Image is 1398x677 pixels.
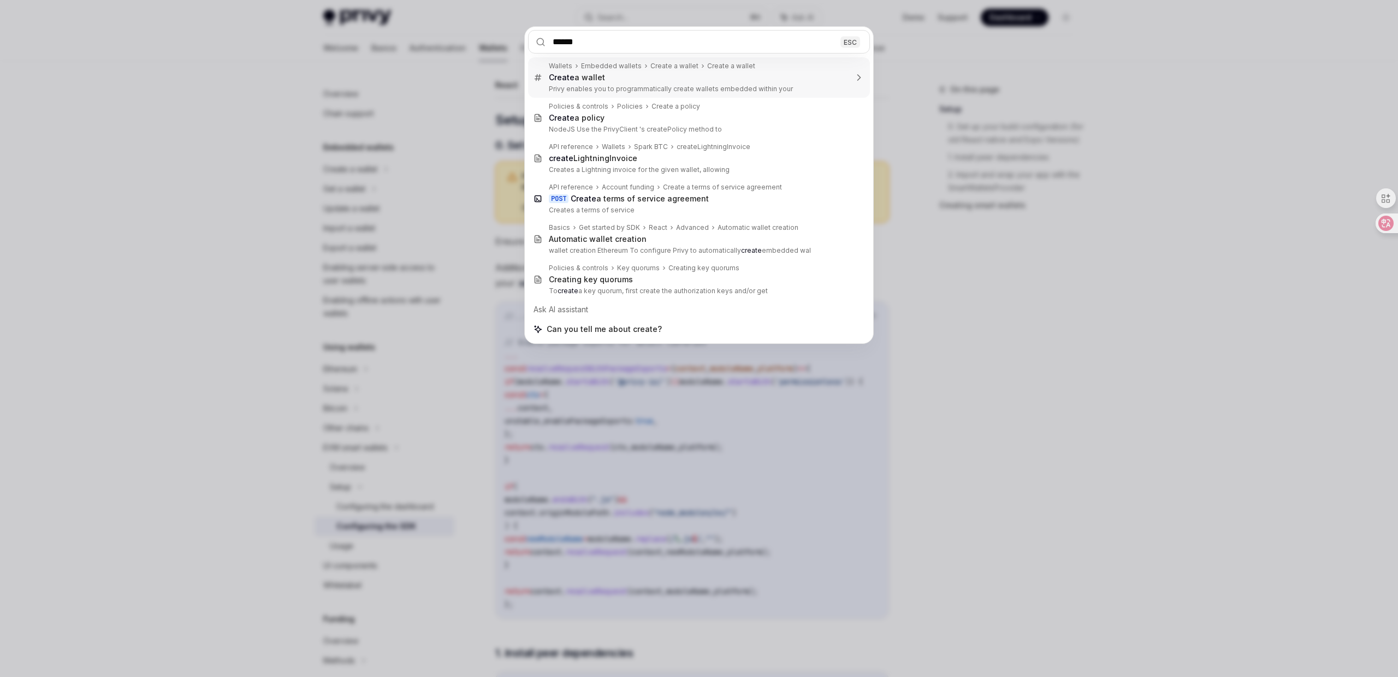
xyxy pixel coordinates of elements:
div: Wallets [549,62,572,70]
div: Policies [617,102,643,111]
div: React [649,223,667,232]
p: Creates a terms of service [549,206,847,215]
div: Account funding [602,183,654,192]
div: POST [549,194,568,203]
div: ESC [840,36,860,47]
div: createLightningInvoice [677,142,750,151]
div: a policy [549,113,605,123]
div: Get started by SDK [579,223,640,232]
div: API reference [549,183,593,192]
div: Basics [549,223,570,232]
b: create [741,246,762,254]
p: Creates a Lightning invoice for the given wallet, allowing [549,165,847,174]
div: Create a wallet [707,62,755,70]
div: Policies & controls [549,102,608,111]
p: Privy enables you to programmatically create wallets embedded within your [549,85,847,93]
div: Policies & controls [549,264,608,272]
b: create [549,153,573,163]
div: Spark BTC [634,142,668,151]
b: Create [571,194,596,203]
div: LightningInvoice [549,153,637,163]
div: Wallets [602,142,625,151]
div: a terms of service agreement [571,194,709,204]
div: a wallet [549,73,605,82]
div: Creating key quorums [668,264,739,272]
p: To a key quorum, first create the authorization keys and/or get [549,287,847,295]
b: Create [549,73,574,82]
b: Create [549,113,574,122]
p: NodeJS Use the PrivyClient 's createPolicy method to [549,125,847,134]
p: wallet creation Ethereum To configure Privy to automatically embedded wal [549,246,847,255]
div: Embedded wallets [581,62,642,70]
div: Automatic wallet creation [549,234,647,244]
div: Automatic wallet creation [718,223,798,232]
div: API reference [549,142,593,151]
span: Can you tell me about create? [547,324,662,335]
div: Creating key quorums [549,275,633,284]
b: create [558,287,578,295]
div: Create a wallet [650,62,698,70]
div: Key quorums [617,264,660,272]
div: Create a policy [651,102,700,111]
div: Ask AI assistant [528,300,870,319]
div: Advanced [676,223,709,232]
div: Create a terms of service agreement [663,183,782,192]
